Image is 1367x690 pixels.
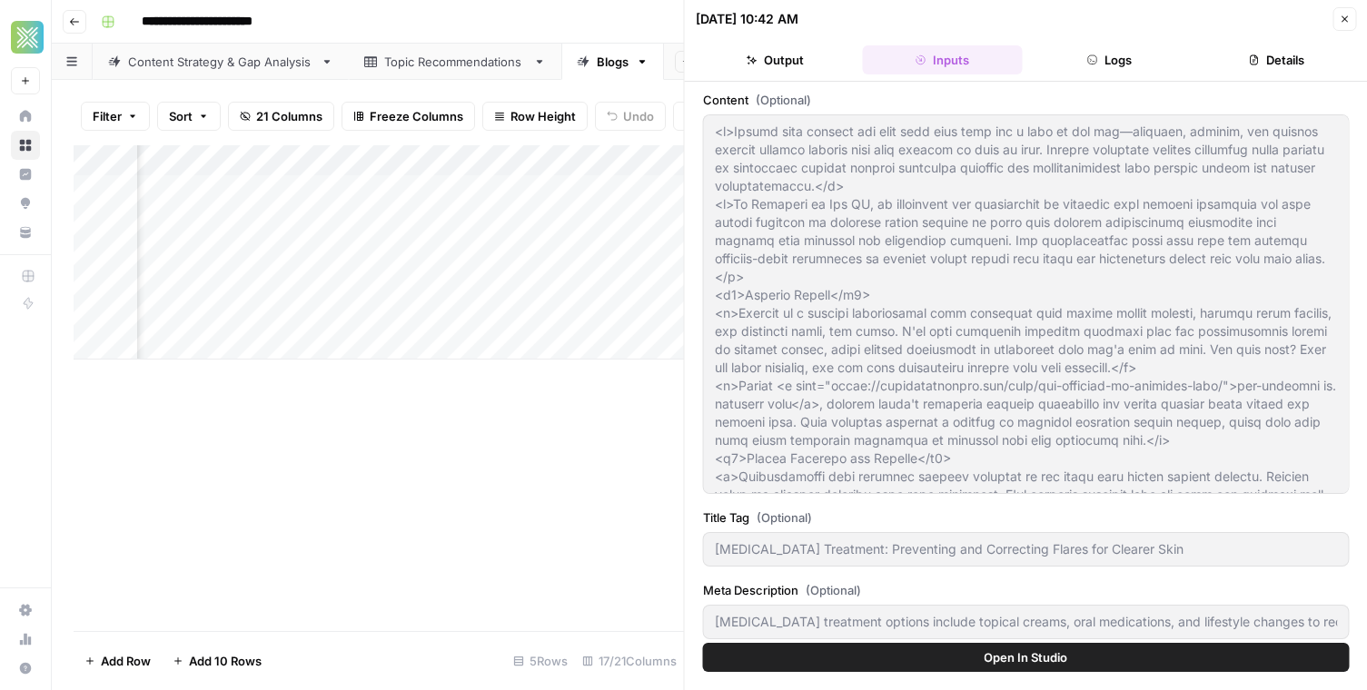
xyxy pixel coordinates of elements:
div: [DATE] 10:42 AM [696,10,798,28]
span: Open In Studio [984,648,1067,666]
button: Open In Studio [703,643,1350,672]
button: 21 Columns [228,102,334,131]
span: Freeze Columns [370,107,463,125]
span: (Optional) [757,508,812,527]
span: 21 Columns [256,107,322,125]
span: Filter [93,107,122,125]
button: Row Height [482,102,588,131]
button: Add 10 Rows [162,646,272,675]
span: (Optional) [806,581,861,599]
a: Usage [11,625,40,654]
a: Insights [11,160,40,189]
button: Help + Support [11,654,40,683]
div: Content Strategy & Gap Analysis [128,53,313,71]
a: Home [11,102,40,131]
button: Details [1196,45,1356,74]
button: Sort [157,102,221,131]
div: 5 Rows [506,646,575,675]
button: Workspace: Xponent21 [11,15,40,60]
span: Undo [623,107,654,125]
button: Undo [595,102,666,131]
div: 17/21 Columns [575,646,684,675]
a: Blogs [561,44,664,80]
div: Blogs [597,53,629,71]
span: (Optional) [756,91,811,109]
label: Title Tag [703,508,1350,527]
button: Filter [81,102,150,131]
a: Browse [11,131,40,160]
a: Topic Recommendations [349,44,561,80]
a: Opportunities [11,189,40,218]
button: Logs [1029,45,1189,74]
a: Content Strategy & Gap Analysis [93,44,349,80]
button: Freeze Columns [342,102,475,131]
img: Xponent21 Logo [11,21,44,54]
span: Add Row [101,652,151,670]
div: Topic Recommendations [384,53,526,71]
a: Settings [11,596,40,625]
button: Output [696,45,856,74]
button: Inputs [862,45,1022,74]
label: Meta Description [703,581,1350,599]
span: Add 10 Rows [189,652,262,670]
a: Your Data [11,218,40,247]
span: Row Height [510,107,576,125]
span: Sort [169,107,193,125]
button: Add Row [74,646,162,675]
label: Content [703,91,1350,109]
